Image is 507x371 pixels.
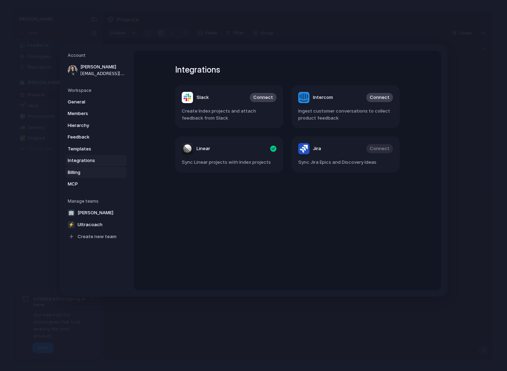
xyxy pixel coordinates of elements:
a: Integrations [66,155,127,166]
h5: Manage teams [68,198,127,204]
span: Sync Jira Epics and Discovery Ideas [298,159,393,166]
a: Billing [66,167,127,178]
h5: Workspace [68,87,127,94]
div: ⚡ [68,221,75,228]
a: General [66,96,127,108]
span: Ultracoach [78,221,102,228]
span: Sync Linear projects with Index projects [182,159,276,166]
a: 🏢[PERSON_NAME] [66,207,127,218]
span: Connect [253,94,273,101]
span: Jira [313,145,321,152]
span: Billing [68,169,113,176]
span: Feedback [68,134,113,141]
h5: Account [68,52,127,59]
span: Intercom [313,94,333,101]
a: Members [66,108,127,119]
span: Integrations [68,157,113,164]
span: Hierarchy [68,122,113,129]
span: Ingest customer conversations to collect product feedback [298,108,393,121]
span: Create new team [78,233,116,240]
h1: Integrations [175,63,400,76]
span: Templates [68,146,113,153]
button: Connect [250,93,276,102]
span: Create Index projects and attach feedback from Slack [182,108,276,121]
a: Hierarchy [66,120,127,131]
span: [PERSON_NAME] [78,209,113,216]
span: MCP [68,181,113,188]
a: Create new team [66,231,127,242]
span: Linear [196,145,210,152]
a: [PERSON_NAME][EMAIL_ADDRESS][DOMAIN_NAME] [66,61,127,79]
a: ⚡Ultracoach [66,219,127,230]
div: 🏢 [68,209,75,216]
a: MCP [66,178,127,190]
span: Members [68,110,113,117]
button: Connect [366,93,393,102]
span: General [68,99,113,106]
span: Connect [370,94,389,101]
span: [EMAIL_ADDRESS][DOMAIN_NAME] [80,70,125,77]
a: Templates [66,143,127,155]
span: Slack [196,94,209,101]
a: Feedback [66,131,127,143]
span: [PERSON_NAME] [80,63,125,70]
